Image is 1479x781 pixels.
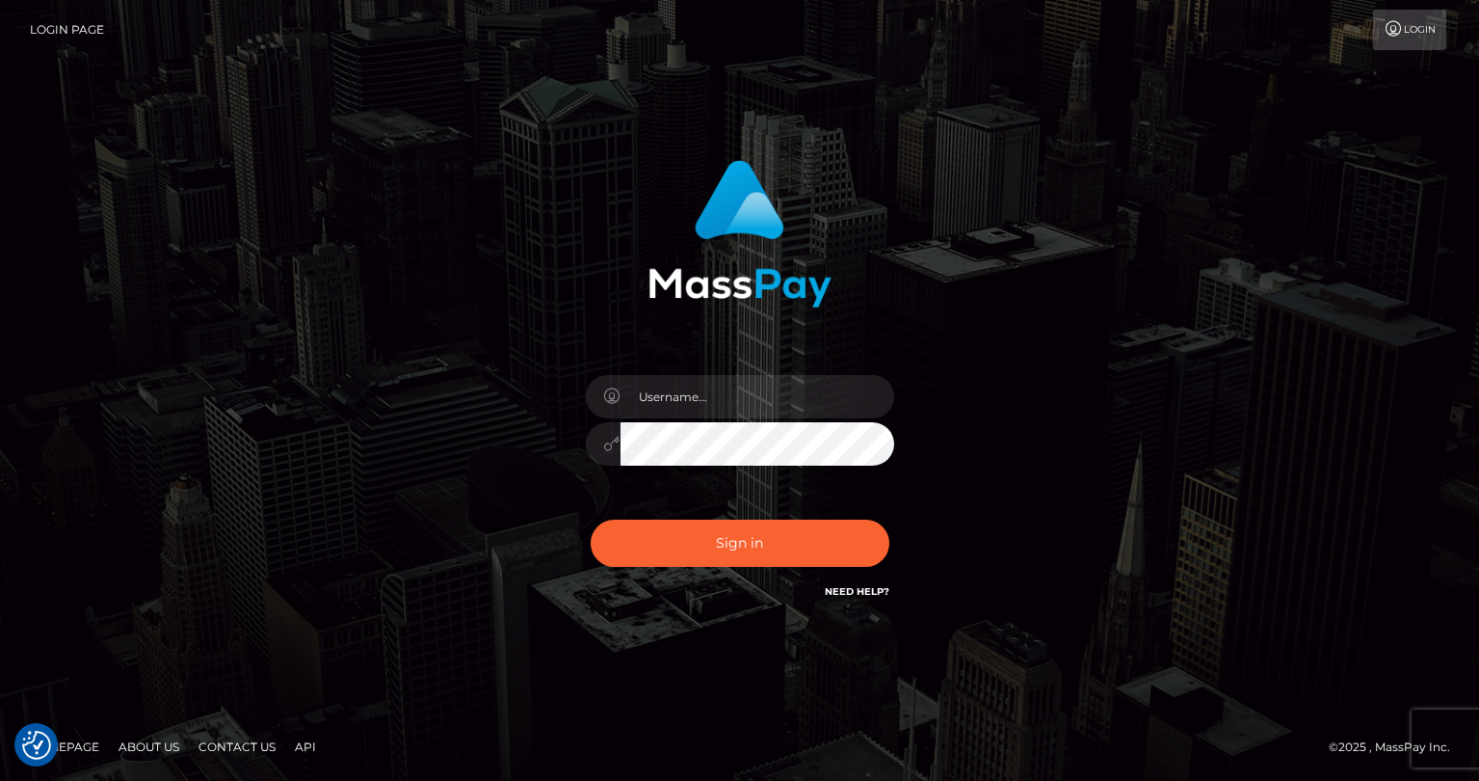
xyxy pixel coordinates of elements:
a: About Us [111,732,187,762]
img: Revisit consent button [22,731,51,760]
button: Consent Preferences [22,731,51,760]
a: API [287,732,324,762]
a: Need Help? [825,585,889,598]
img: MassPay Login [648,160,832,308]
a: Login Page [30,10,104,50]
input: Username... [621,375,894,418]
button: Sign in [591,520,889,567]
a: Contact Us [191,732,283,762]
a: Homepage [21,732,107,762]
div: © 2025 , MassPay Inc. [1329,737,1465,758]
a: Login [1373,10,1446,50]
